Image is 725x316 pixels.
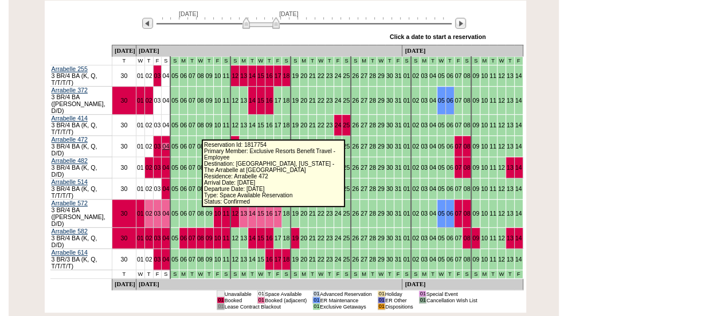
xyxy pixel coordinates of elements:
a: 04 [162,72,169,79]
a: 02 [146,185,152,192]
a: 28 [369,210,376,217]
a: 06 [180,122,187,128]
a: 09 [472,143,479,150]
a: 09 [206,72,213,79]
a: 03 [421,97,428,104]
a: 06 [180,72,187,79]
a: 02 [412,164,419,171]
a: 10 [481,97,488,104]
a: 04 [429,185,436,192]
a: 29 [378,185,385,192]
a: 08 [463,143,470,150]
a: 22 [318,210,324,217]
a: 26 [352,122,359,128]
a: 31 [395,72,402,79]
a: 23 [326,72,333,79]
a: 29 [378,97,385,104]
a: 27 [360,164,367,171]
a: 19 [292,97,299,104]
a: 07 [455,143,462,150]
a: 11 [222,235,229,241]
a: 01 [137,122,144,128]
a: Arrabelle 514 [52,178,88,185]
a: 16 [266,72,273,79]
a: 28 [369,72,376,79]
a: 05 [171,122,178,128]
a: Arrabelle 372 [52,87,88,93]
a: 23 [326,122,333,128]
a: 06 [180,185,187,192]
a: 21 [309,210,316,217]
a: 30 [120,185,127,192]
a: 12 [498,185,505,192]
a: 05 [171,143,178,150]
a: 11 [489,185,496,192]
a: 11 [222,210,229,217]
a: 14 [515,97,522,104]
a: 05 [171,235,178,241]
a: 10 [481,185,488,192]
a: 08 [197,143,204,150]
a: 29 [378,143,385,150]
a: 30 [120,235,127,241]
a: 11 [489,210,496,217]
a: 31 [395,122,402,128]
a: 20 [300,72,307,79]
a: 03 [154,164,161,171]
a: 13 [507,210,514,217]
a: 04 [162,235,169,241]
a: 05 [171,164,178,171]
a: 13 [240,72,247,79]
a: 03 [154,210,161,217]
a: 14 [515,185,522,192]
a: 14 [515,72,522,79]
a: 04 [429,143,436,150]
a: 04 [162,210,169,217]
a: 24 [335,210,342,217]
a: 14 [249,210,256,217]
a: 10 [214,235,221,241]
a: 13 [507,164,514,171]
a: 07 [455,122,462,128]
a: 30 [120,122,127,128]
a: 07 [189,164,195,171]
a: 13 [507,122,514,128]
a: 01 [403,164,410,171]
a: 24 [335,72,342,79]
img: Next [455,18,466,29]
a: 14 [515,210,522,217]
a: 10 [214,97,221,104]
a: 07 [455,164,462,171]
a: 06 [446,97,453,104]
a: 10 [214,72,221,79]
a: 31 [395,185,402,192]
a: 07 [189,122,195,128]
a: 01 [137,72,144,79]
a: 12 [232,97,238,104]
a: 03 [154,122,161,128]
a: 23 [326,97,333,104]
a: 03 [421,164,428,171]
a: 25 [343,72,350,79]
a: 12 [232,122,238,128]
a: 06 [446,122,453,128]
a: 14 [249,122,256,128]
a: 01 [403,185,410,192]
a: Arrabelle 414 [52,115,88,122]
a: 08 [463,185,470,192]
a: 06 [180,143,187,150]
a: 09 [472,210,479,217]
a: 13 [507,143,514,150]
a: 13 [240,210,247,217]
a: 29 [378,210,385,217]
a: 08 [197,97,204,104]
a: 03 [154,97,161,104]
a: 30 [120,164,127,171]
a: 11 [489,72,496,79]
a: 07 [455,97,462,104]
a: 21 [309,122,316,128]
a: 02 [146,122,152,128]
a: 12 [498,143,505,150]
a: 19 [292,72,299,79]
a: 07 [189,143,195,150]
